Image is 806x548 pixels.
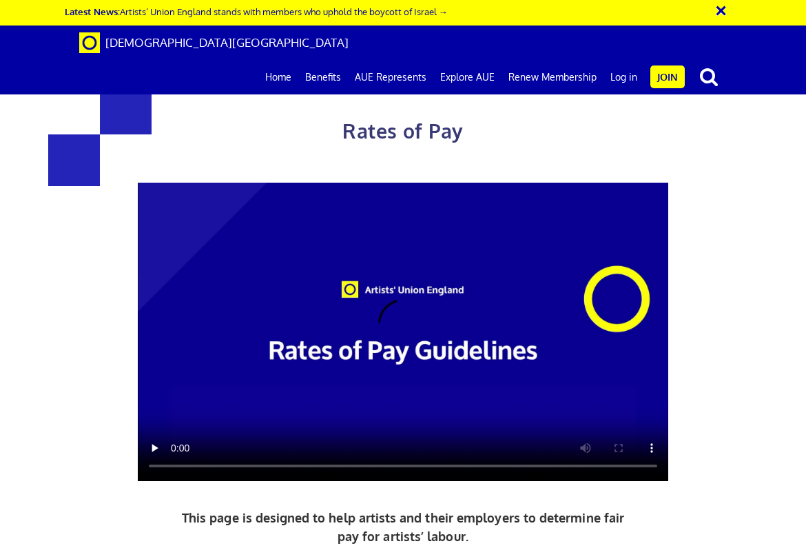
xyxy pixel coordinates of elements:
button: search [688,62,730,91]
span: Rates of Pay [342,119,463,143]
a: AUE Represents [348,60,433,94]
a: Log in [603,60,644,94]
span: [DEMOGRAPHIC_DATA][GEOGRAPHIC_DATA] [105,35,349,50]
a: Join [650,65,685,88]
a: Home [258,60,298,94]
a: Explore AUE [433,60,502,94]
a: Renew Membership [502,60,603,94]
a: Benefits [298,60,348,94]
a: Latest News:Artists’ Union England stands with members who uphold the boycott of Israel → [65,6,448,17]
a: Brand [DEMOGRAPHIC_DATA][GEOGRAPHIC_DATA] [69,26,359,60]
strong: Latest News: [65,6,120,17]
